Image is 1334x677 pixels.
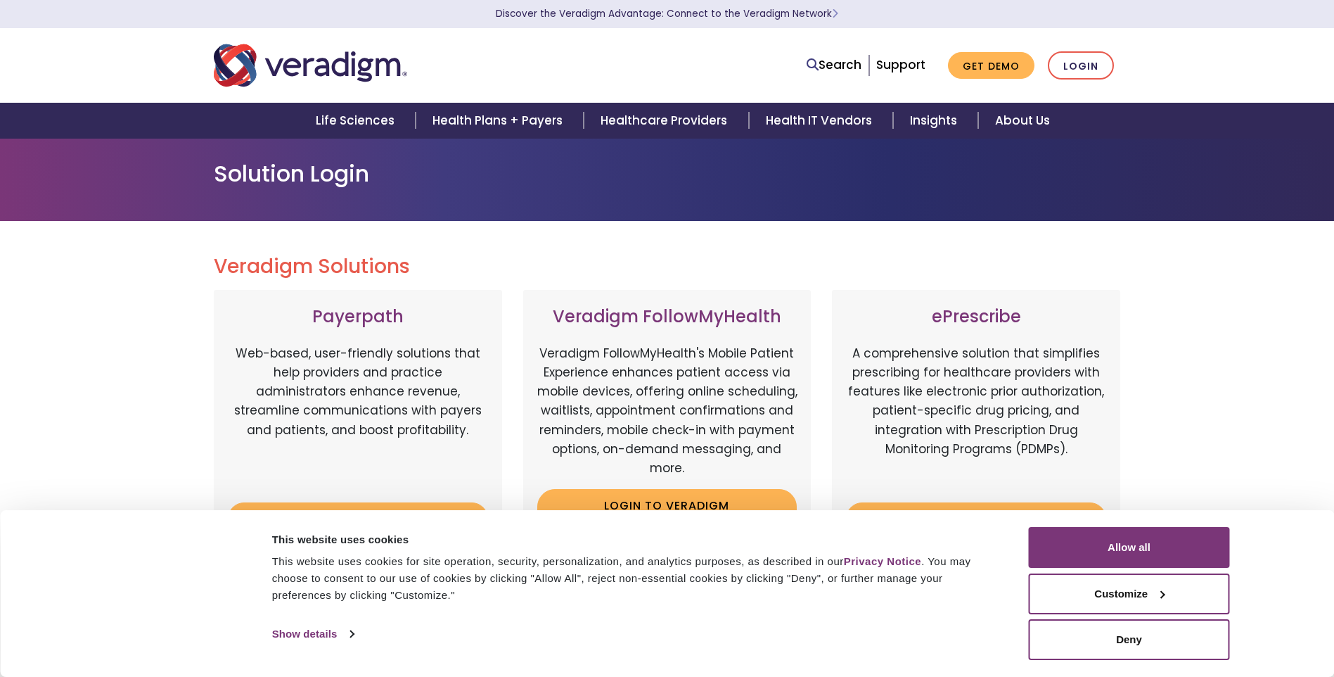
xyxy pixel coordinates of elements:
a: Login to Veradigm FollowMyHealth [537,489,797,535]
a: Health IT Vendors [749,103,893,139]
a: Get Demo [948,52,1034,80]
button: Customize [1029,574,1230,614]
a: About Us [978,103,1067,139]
p: Veradigm FollowMyHealth's Mobile Patient Experience enhances patient access via mobile devices, o... [537,344,797,478]
h3: ePrescribe [846,307,1106,327]
a: Login to ePrescribe [846,502,1106,535]
h3: Payerpath [228,307,488,327]
h1: Solution Login [214,160,1121,187]
h2: Veradigm Solutions [214,255,1121,279]
span: Learn More [832,7,838,20]
a: Insights [893,103,978,139]
p: Web-based, user-friendly solutions that help providers and practice administrators enhance revenu... [228,344,488,492]
button: Allow all [1029,527,1230,568]
a: Privacy Notice [844,555,921,567]
a: Show details [272,624,354,645]
a: Life Sciences [299,103,416,139]
h3: Veradigm FollowMyHealth [537,307,797,327]
a: Support [876,56,925,73]
a: Health Plans + Payers [416,103,584,139]
a: Healthcare Providers [584,103,748,139]
img: Veradigm logo [214,42,407,89]
div: This website uses cookies for site operation, security, personalization, and analytics purposes, ... [272,553,997,604]
a: Search [807,56,861,75]
button: Deny [1029,619,1230,660]
a: Discover the Veradigm Advantage: Connect to the Veradigm NetworkLearn More [496,7,838,20]
p: A comprehensive solution that simplifies prescribing for healthcare providers with features like ... [846,344,1106,492]
div: This website uses cookies [272,531,997,548]
a: Login to Payerpath [228,502,488,535]
a: Login [1048,51,1114,80]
